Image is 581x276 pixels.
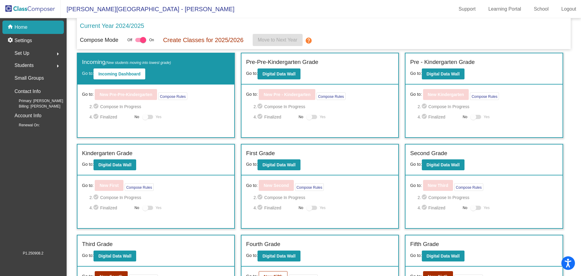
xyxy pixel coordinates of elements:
mat-icon: check_circle [93,103,100,110]
mat-icon: arrow_right [54,62,61,70]
b: Incoming Dashboard [98,71,140,76]
button: Digital Data Wall [94,251,136,261]
span: Primary: [PERSON_NAME] [9,98,63,104]
label: Fourth Grade [246,240,280,249]
label: Third Grade [82,240,113,249]
span: 2. Compose In Progress [418,194,558,201]
b: Digital Data Wall [262,162,295,167]
b: New Pre - Kindergarten [264,92,310,97]
button: Compose Rules [158,92,187,100]
span: No [463,205,467,211]
span: Yes [484,204,490,211]
span: Go to: [82,91,94,98]
span: Go to: [410,253,422,258]
button: Digital Data Wall [258,159,300,170]
span: 4. Finalized [89,113,131,121]
span: Go to: [82,162,94,167]
p: Home [15,24,28,31]
span: 2. Compose In Progress [89,103,230,110]
p: Settings [15,37,32,44]
span: Go to: [410,71,422,76]
button: New First [95,180,123,191]
span: 2. Compose In Progress [418,103,558,110]
label: Fifth Grade [410,240,439,249]
a: Learning Portal [484,4,526,14]
mat-icon: help [305,37,312,44]
p: Small Groups [15,74,44,82]
span: Go to: [82,71,94,76]
span: Off [127,37,132,43]
mat-icon: check_circle [421,204,428,211]
mat-icon: check_circle [421,103,428,110]
span: No [135,114,139,120]
span: Go to: [246,162,258,167]
span: 4. Finalized [254,113,296,121]
span: Move to Next Year [258,37,297,42]
span: 4. Finalized [418,204,460,211]
button: New Pre-Pre-Kindergarten [95,89,157,100]
b: New Pre-Pre-Kindergarten [100,92,152,97]
b: New Second [264,183,289,188]
span: Billing: [PERSON_NAME] [9,104,60,109]
label: Pre - Kindergarten Grade [410,58,474,67]
button: Digital Data Wall [422,251,464,261]
p: Current Year 2024/2025 [80,21,144,30]
mat-icon: check_circle [93,204,100,211]
mat-icon: home [7,24,15,31]
span: Yes [156,204,162,211]
p: Account Info [15,111,41,120]
button: New Second [259,180,294,191]
span: [PERSON_NAME][GEOGRAPHIC_DATA] - [PERSON_NAME] [61,4,235,14]
span: Renewal On: [9,122,40,128]
span: Students [15,61,34,70]
button: New Kindergarten [423,89,469,100]
b: Digital Data Wall [427,71,460,76]
mat-icon: check_circle [257,103,264,110]
span: 4. Finalized [89,204,131,211]
a: Support [454,4,481,14]
label: Kindergarten Grade [82,149,133,158]
span: 4. Finalized [418,113,460,121]
span: Go to: [82,253,94,258]
b: Digital Data Wall [262,71,295,76]
button: Digital Data Wall [258,68,300,79]
button: Digital Data Wall [94,159,136,170]
button: Compose Rules [125,183,153,191]
a: Logout [556,4,581,14]
label: First Grade [246,149,275,158]
span: Go to: [410,182,422,189]
button: Digital Data Wall [258,251,300,261]
span: 2. Compose In Progress [254,194,394,201]
button: Compose Rules [317,92,345,100]
button: Compose Rules [470,92,499,100]
span: No [299,205,303,211]
b: Digital Data Wall [98,254,131,258]
p: Contact Info [15,87,41,96]
span: Go to: [246,182,258,189]
span: Set Up [15,49,29,58]
span: Go to: [246,91,258,98]
mat-icon: check_circle [257,194,264,201]
span: On [149,37,154,43]
span: Go to: [410,91,422,98]
span: Yes [156,113,162,121]
span: Go to: [410,162,422,167]
button: Incoming Dashboard [94,68,145,79]
mat-icon: check_circle [93,194,100,201]
span: 2. Compose In Progress [254,103,394,110]
span: Yes [320,113,326,121]
mat-icon: check_circle [257,113,264,121]
b: Digital Data Wall [427,162,460,167]
mat-icon: check_circle [421,113,428,121]
mat-icon: check_circle [93,113,100,121]
b: New Third [428,183,448,188]
span: No [463,114,467,120]
b: New Kindergarten [428,92,464,97]
button: Compose Rules [295,183,324,191]
span: Yes [320,204,326,211]
a: School [529,4,553,14]
button: Digital Data Wall [422,68,464,79]
b: New First [100,183,119,188]
span: Yes [484,113,490,121]
span: No [299,114,303,120]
